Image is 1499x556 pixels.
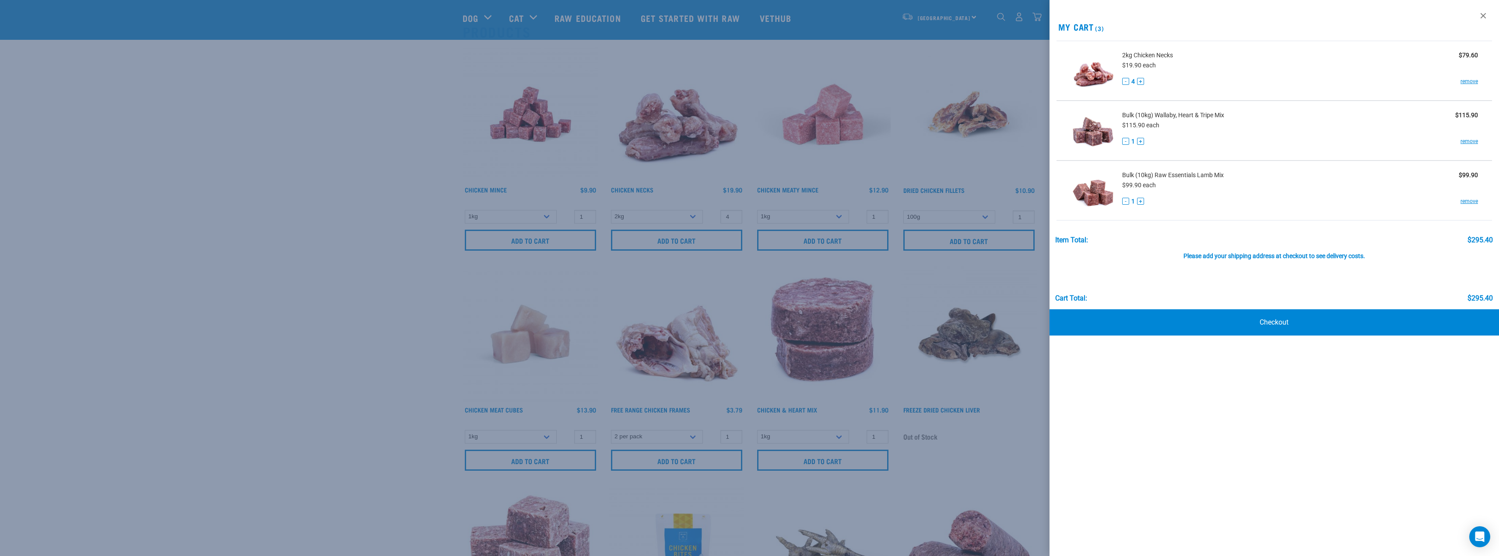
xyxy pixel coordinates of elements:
[1460,197,1478,205] a: remove
[1131,77,1135,86] span: 4
[1459,52,1478,59] strong: $79.60
[1455,112,1478,119] strong: $115.90
[1467,236,1493,244] div: $295.40
[1122,111,1224,120] span: Bulk (10kg) Wallaby, Heart & Tripe Mix
[1137,198,1144,205] button: +
[1122,62,1156,69] span: $19.90 each
[1055,236,1088,244] div: Item Total:
[1094,27,1104,30] span: (3)
[1131,137,1135,146] span: 1
[1122,182,1156,189] span: $99.90 each
[1055,294,1087,302] div: Cart total:
[1137,78,1144,85] button: +
[1467,294,1493,302] div: $295.40
[1131,197,1135,206] span: 1
[1055,244,1493,260] div: Please add your shipping address at checkout to see delivery costs.
[1071,108,1116,153] img: Wallaby, Heart & Tripe Mix
[1122,122,1159,129] span: $115.90 each
[1122,51,1173,60] span: 2kg Chicken Necks
[1122,78,1129,85] button: -
[1071,168,1116,213] img: Raw Essentials Lamb Mix
[1122,198,1129,205] button: -
[1460,77,1478,85] a: remove
[1137,138,1144,145] button: +
[1469,526,1490,547] div: Open Intercom Messenger
[1459,171,1478,178] strong: $99.90
[1460,137,1478,145] a: remove
[1122,171,1224,180] span: Bulk (10kg) Raw Essentials Lamb Mix
[1122,138,1129,145] button: -
[1071,48,1116,93] img: Chicken Necks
